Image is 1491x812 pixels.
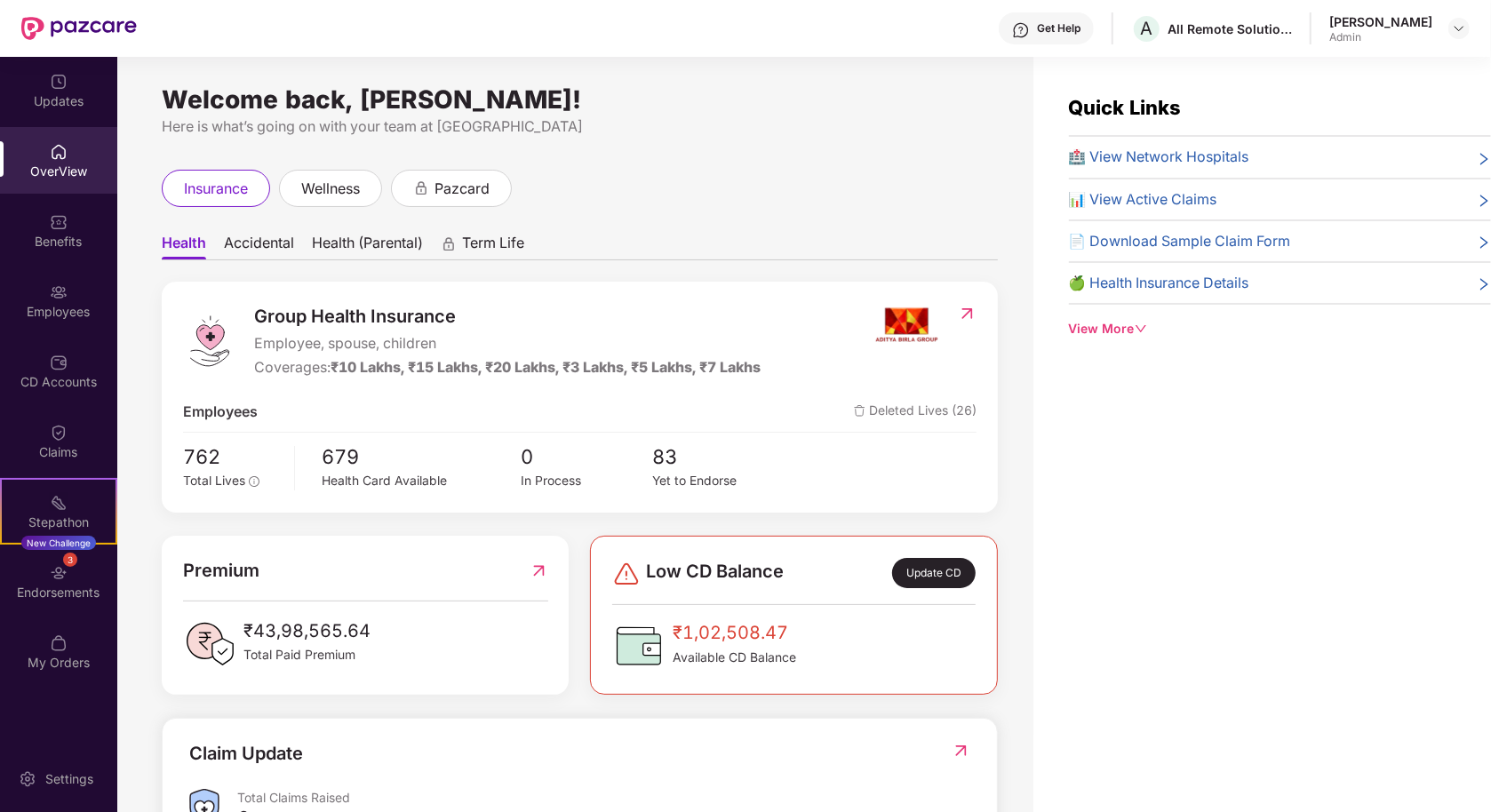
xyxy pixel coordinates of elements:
div: Health Card Available [322,472,520,491]
span: Term Life [462,234,524,259]
img: svg+xml;base64,PHN2ZyBpZD0iRW5kb3JzZW1lbnRzIiB4bWxucz0iaHR0cDovL3d3dy53My5vcmcvMjAwMC9zdmciIHdpZH... [50,564,68,582]
div: animation [441,235,457,251]
span: 679 [322,442,520,472]
span: right [1477,149,1491,168]
span: right [1477,275,1491,294]
img: svg+xml;base64,PHN2ZyB4bWxucz0iaHR0cDovL3d3dy53My5vcmcvMjAwMC9zdmciIHdpZHRoPSIyMSIgaGVpZ2h0PSIyMC... [50,494,68,512]
img: svg+xml;base64,PHN2ZyBpZD0iVXBkYXRlZCIgeG1sbnM9Imh0dHA6Ly93d3cudzMub3JnLzIwMDAvc3ZnIiB3aWR0aD0iMj... [50,73,68,91]
span: ₹43,98,565.64 [243,617,371,645]
img: CDBalanceIcon [612,619,666,673]
span: Health [162,234,206,259]
img: svg+xml;base64,PHN2ZyBpZD0iQmVuZWZpdHMiIHhtbG5zPSJodHRwOi8vd3d3LnczLm9yZy8yMDAwL3N2ZyIgd2lkdGg9Ij... [50,213,68,231]
img: RedirectIcon [952,742,970,760]
span: insurance [184,178,248,200]
div: Update CD [892,558,976,589]
img: RedirectIcon [958,305,977,322]
span: Deleted Lives (26) [854,401,977,423]
div: Coverages: [254,356,761,378]
span: 🏥 View Network Hospitals [1069,146,1249,168]
div: Total Claims Raised [237,789,970,806]
img: RedirectIcon [530,557,548,585]
div: Welcome back, [PERSON_NAME]! [162,92,998,107]
span: Employees [183,401,258,423]
div: All Remote Solutions Private Limited [1168,20,1292,37]
div: Settings [40,770,99,788]
span: pazcard [435,178,490,200]
img: svg+xml;base64,PHN2ZyBpZD0iSG9tZSIgeG1sbnM9Imh0dHA6Ly93d3cudzMub3JnLzIwMDAvc3ZnIiB3aWR0aD0iMjAiIG... [50,143,68,161]
span: 📊 View Active Claims [1069,188,1217,211]
img: svg+xml;base64,PHN2ZyBpZD0iQ2xhaW0iIHhtbG5zPSJodHRwOi8vd3d3LnczLm9yZy8yMDAwL3N2ZyIgd2lkdGg9IjIwIi... [50,424,68,442]
div: New Challenge [21,536,96,550]
span: Employee, spouse, children [254,332,761,354]
span: Group Health Insurance [254,303,761,330]
img: svg+xml;base64,PHN2ZyBpZD0iTXlfT3JkZXJzIiBkYXRhLW5hbWU9Ik15IE9yZGVycyIgeG1sbnM9Imh0dHA6Ly93d3cudz... [50,634,68,652]
span: 🍏 Health Insurance Details [1069,272,1249,294]
div: Yet to Endorse [653,472,785,491]
span: Total Lives [183,474,245,488]
span: right [1477,234,1491,252]
span: A [1141,18,1153,39]
img: svg+xml;base64,PHN2ZyBpZD0iRHJvcGRvd24tMzJ4MzIiIHhtbG5zPSJodHRwOi8vd3d3LnczLm9yZy8yMDAwL3N2ZyIgd2... [1452,21,1466,36]
img: svg+xml;base64,PHN2ZyBpZD0iRW1wbG95ZWVzIiB4bWxucz0iaHR0cDovL3d3dy53My5vcmcvMjAwMC9zdmciIHdpZHRoPS... [50,283,68,301]
div: Admin [1329,30,1432,44]
img: svg+xml;base64,PHN2ZyBpZD0iU2V0dGluZy0yMHgyMCIgeG1sbnM9Imh0dHA6Ly93d3cudzMub3JnLzIwMDAvc3ZnIiB3aW... [19,770,36,788]
span: Accidental [224,234,294,259]
div: Claim Update [189,740,303,768]
span: 83 [653,442,785,472]
div: animation [413,179,429,195]
span: ₹1,02,508.47 [673,619,796,647]
div: Get Help [1037,21,1080,36]
span: Health (Parental) [312,234,423,259]
div: Stepathon [2,513,116,531]
span: Total Paid Premium [243,645,371,665]
span: Quick Links [1069,96,1182,119]
div: [PERSON_NAME] [1329,13,1432,30]
img: svg+xml;base64,PHN2ZyBpZD0iQ0RfQWNjb3VudHMiIGRhdGEtbmFtZT0iQ0QgQWNjb3VudHMiIHhtbG5zPSJodHRwOi8vd3... [50,354,68,371]
img: New Pazcare Logo [21,17,137,40]
img: svg+xml;base64,PHN2ZyBpZD0iSGVscC0zMngzMiIgeG1sbnM9Imh0dHA6Ly93d3cudzMub3JnLzIwMDAvc3ZnIiB3aWR0aD... [1012,21,1030,39]
img: PaidPremiumIcon [183,617,236,671]
span: Premium [183,557,259,585]
img: svg+xml;base64,PHN2ZyBpZD0iRGFuZ2VyLTMyeDMyIiB4bWxucz0iaHR0cDovL3d3dy53My5vcmcvMjAwMC9zdmciIHdpZH... [612,560,641,588]
div: Here is what’s going on with your team at [GEOGRAPHIC_DATA] [162,115,998,138]
div: View More [1069,319,1491,338]
img: logo [183,314,236,368]
span: down [1135,322,1147,335]
span: 0 [521,442,653,472]
img: insurerIcon [873,303,940,347]
span: right [1477,192,1491,211]
span: Available CD Balance [673,648,796,667]
div: In Process [521,472,653,491]
span: info-circle [249,476,259,487]
span: 762 [183,442,283,472]
span: ₹10 Lakhs, ₹15 Lakhs, ₹20 Lakhs, ₹3 Lakhs, ₹5 Lakhs, ₹7 Lakhs [331,359,761,376]
span: wellness [301,178,360,200]
div: 3 [63,553,77,567]
img: deleteIcon [854,405,865,417]
span: 📄 Download Sample Claim Form [1069,230,1291,252]
span: Low CD Balance [646,558,784,589]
